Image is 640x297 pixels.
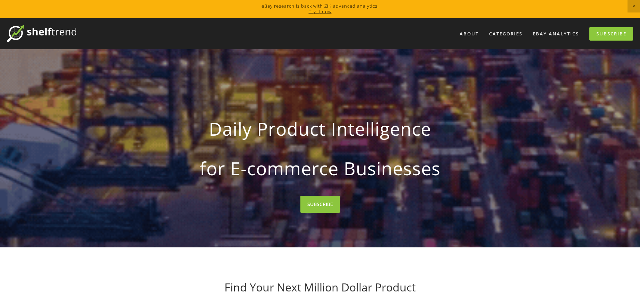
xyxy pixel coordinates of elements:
[485,28,527,40] div: Categories
[528,28,583,40] a: eBay Analytics
[7,25,76,42] img: ShelfTrend
[154,281,486,294] h1: Find Your Next Million Dollar Product
[589,27,633,41] a: Subscribe
[309,8,332,15] a: Try it now
[455,28,483,40] a: About
[165,152,475,185] strong: for E-commerce Businesses
[165,112,475,145] strong: Daily Product Intelligence
[300,196,340,213] a: SUBSCRIBE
